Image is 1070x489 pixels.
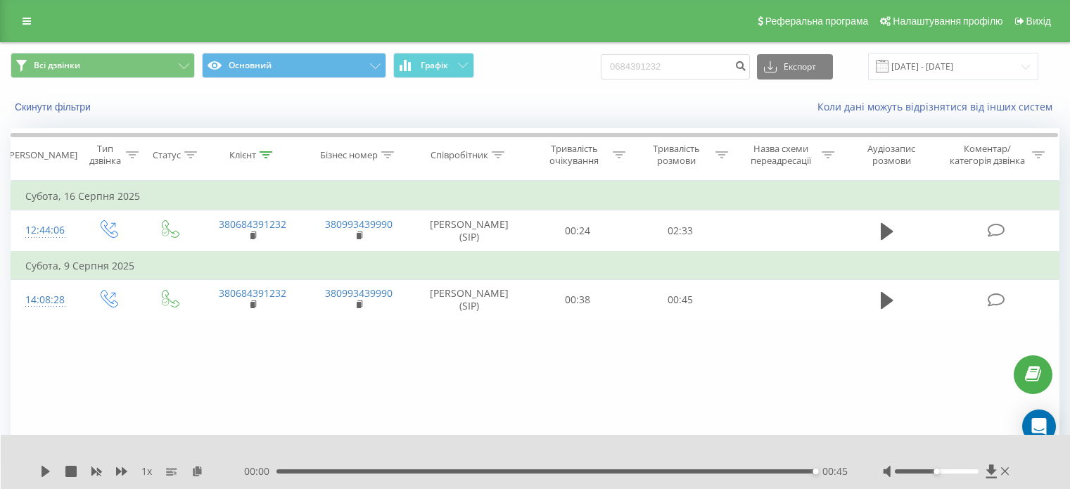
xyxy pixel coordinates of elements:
[527,279,629,320] td: 00:38
[1022,409,1056,443] div: Open Intercom Messenger
[219,217,286,231] a: 380684391232
[540,143,610,167] div: Тривалість очікування
[527,210,629,252] td: 00:24
[11,182,1059,210] td: Субота, 16 Серпня 2025
[851,143,933,167] div: Аудіозапис розмови
[141,464,152,478] span: 1 x
[629,210,731,252] td: 02:33
[89,143,122,167] div: Тип дзвінка
[325,286,393,300] a: 380993439990
[601,54,750,80] input: Пошук за номером
[11,101,98,113] button: Скинути фільтри
[229,149,256,161] div: Клієнт
[893,15,1002,27] span: Налаштування профілю
[946,143,1028,167] div: Коментар/категорія дзвінка
[412,210,527,252] td: [PERSON_NAME] (SIP)
[25,217,63,244] div: 12:44:06
[25,286,63,314] div: 14:08:28
[757,54,833,80] button: Експорт
[421,61,448,70] span: Графік
[822,464,848,478] span: 00:45
[1026,15,1051,27] span: Вихід
[817,100,1059,113] a: Коли дані можуть відрізнятися вiд інших систем
[744,143,818,167] div: Назва схеми переадресації
[325,217,393,231] a: 380993439990
[765,15,869,27] span: Реферальна програма
[642,143,712,167] div: Тривалість розмови
[629,279,731,320] td: 00:45
[6,149,77,161] div: [PERSON_NAME]
[431,149,488,161] div: Співробітник
[320,149,378,161] div: Бізнес номер
[34,60,80,71] span: Всі дзвінки
[153,149,181,161] div: Статус
[11,252,1059,280] td: Субота, 9 Серпня 2025
[244,464,276,478] span: 00:00
[219,286,286,300] a: 380684391232
[813,469,819,474] div: Accessibility label
[11,53,195,78] button: Всі дзвінки
[202,53,386,78] button: Основний
[393,53,474,78] button: Графік
[412,279,527,320] td: [PERSON_NAME] (SIP)
[934,469,939,474] div: Accessibility label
